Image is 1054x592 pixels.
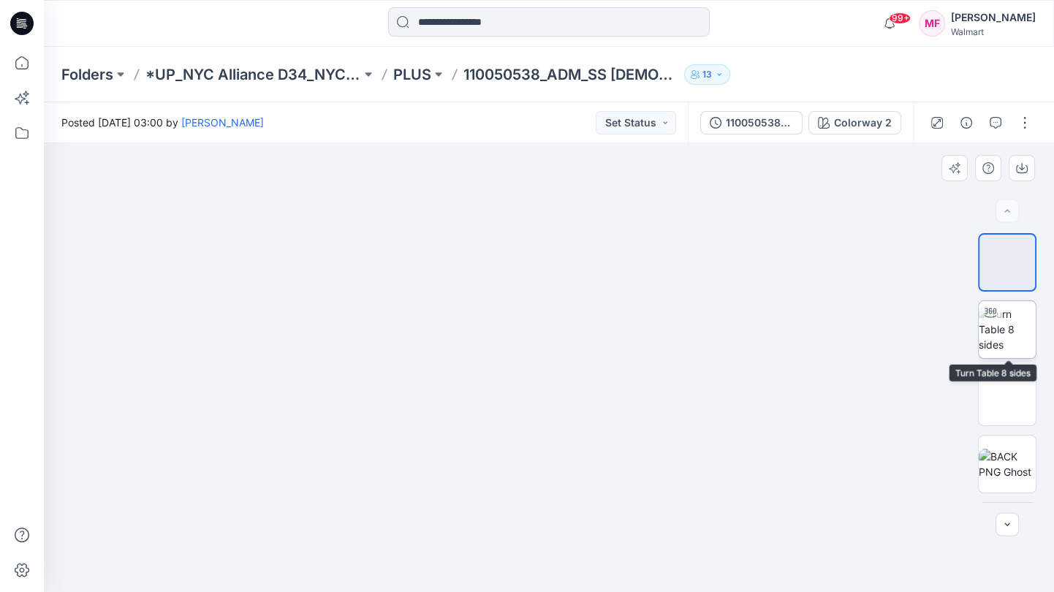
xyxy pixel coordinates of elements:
[393,206,705,592] img: eyJhbGciOiJIUzI1NiIsImtpZCI6IjAiLCJzbHQiOiJzZXMiLCJ0eXAiOiJKV1QifQ.eyJkYXRhIjp7InR5cGUiOiJzdG9yYW...
[702,67,712,83] p: 13
[145,64,361,85] a: *UP_NYC Alliance D34_NYC IN*
[463,64,679,85] p: 110050538_ADM_SS [DEMOGRAPHIC_DATA] CARDI
[834,115,892,131] div: Colorway 2
[684,64,730,85] button: 13
[393,64,431,85] a: PLUS
[181,116,264,129] a: [PERSON_NAME]
[61,115,264,130] span: Posted [DATE] 03:00 by
[951,26,1036,37] div: Walmart
[726,115,793,131] div: 110050538_ADM_SS [DEMOGRAPHIC_DATA] CARDI-9-5
[61,64,113,85] a: Folders
[979,306,1036,352] img: Turn Table 8 sides
[889,12,911,24] span: 99+
[951,9,1036,26] div: [PERSON_NAME]
[808,111,901,134] button: Colorway 2
[919,10,945,37] div: MF
[700,111,803,134] button: 110050538_ADM_SS [DEMOGRAPHIC_DATA] CARDI-9-5
[955,111,978,134] button: Details
[979,449,1036,479] img: BACK PNG Ghost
